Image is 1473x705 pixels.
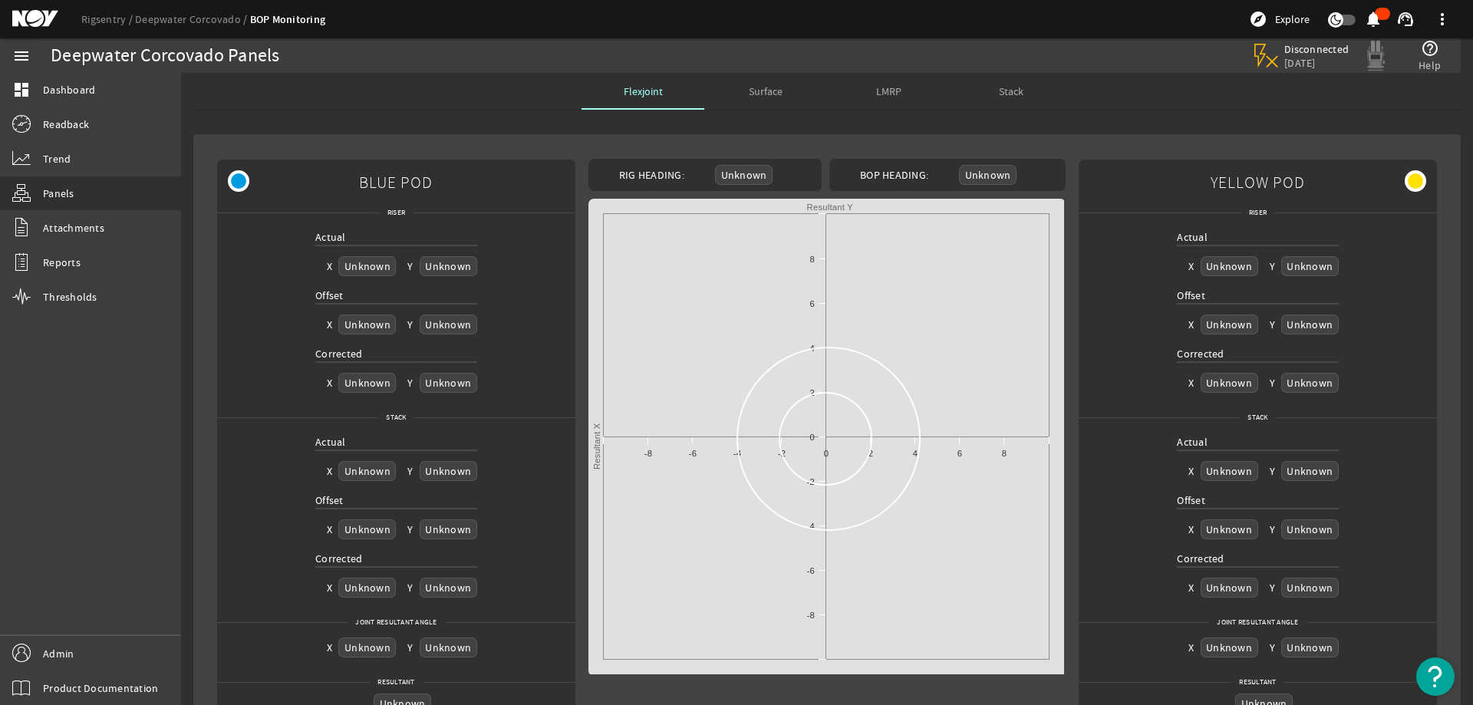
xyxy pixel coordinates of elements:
[1281,461,1339,480] div: Unknown
[315,493,344,507] span: Offset
[1421,39,1439,58] mat-icon: help_outline
[407,317,413,332] div: Y
[1249,10,1267,28] mat-icon: explore
[1281,637,1339,657] div: Unknown
[43,289,97,305] span: Thresholds
[1281,256,1339,275] div: Unknown
[12,47,31,65] mat-icon: menu
[1211,165,1305,199] span: YELLOW POD
[407,580,413,595] div: Y
[407,640,413,655] div: Y
[1201,637,1258,657] div: Unknown
[806,203,853,212] text: Resultant Y
[81,12,135,26] a: Rigsentry
[999,86,1023,97] span: Stack
[1243,7,1316,31] button: Explore
[1241,205,1274,220] span: Riser
[809,299,814,308] text: 6
[135,12,250,26] a: Deepwater Corcovado
[1396,10,1415,28] mat-icon: support_agent
[1201,578,1258,597] div: Unknown
[1188,640,1194,655] div: X
[380,205,413,220] span: Riser
[338,373,396,392] div: Unknown
[1419,58,1441,73] span: Help
[1201,461,1258,480] div: Unknown
[338,256,396,275] div: Unknown
[338,578,396,597] div: Unknown
[876,86,901,97] span: LMRP
[1201,256,1258,275] div: Unknown
[315,435,346,449] span: Actual
[327,317,332,332] div: X
[1281,373,1339,392] div: Unknown
[338,315,396,334] div: Unknown
[809,344,814,353] text: 4
[1270,522,1275,537] div: Y
[1281,519,1339,539] div: Unknown
[420,461,477,480] div: Unknown
[1177,435,1208,449] span: Actual
[624,86,663,97] span: Flexjoint
[749,86,783,97] span: Surface
[420,578,477,597] div: Unknown
[12,81,31,99] mat-icon: dashboard
[370,674,422,690] span: Resultant
[1424,1,1461,38] button: more_vert
[327,640,332,655] div: X
[327,463,332,479] div: X
[420,637,477,657] div: Unknown
[592,423,601,469] text: Resultant X
[1209,614,1306,630] span: Joint Resultant Angle
[327,375,332,390] div: X
[315,552,362,565] span: Corrected
[809,255,814,264] text: 8
[43,646,74,661] span: Admin
[1275,12,1310,27] span: Explore
[733,449,741,458] text: -4
[1240,410,1275,425] span: Stack
[407,375,413,390] div: Y
[315,230,346,244] span: Actual
[1364,10,1382,28] mat-icon: notifications
[1201,315,1258,334] div: Unknown
[407,463,413,479] div: Y
[250,12,326,27] a: BOP Monitoring
[835,167,953,183] div: BOP Heading:
[338,519,396,539] div: Unknown
[1270,463,1275,479] div: Y
[43,255,81,270] span: Reports
[1284,42,1349,56] span: Disconnected
[957,449,962,458] text: 6
[1270,640,1275,655] div: Y
[1177,493,1205,507] span: Offset
[959,165,1017,184] div: Unknown
[420,519,477,539] div: Unknown
[644,449,652,458] text: -8
[1270,259,1275,274] div: Y
[689,449,697,458] text: -6
[1188,317,1194,332] div: X
[338,461,396,480] div: Unknown
[378,410,414,425] span: Stack
[1270,375,1275,390] div: Y
[420,315,477,334] div: Unknown
[43,220,104,236] span: Attachments
[1177,230,1208,244] span: Actual
[327,259,332,274] div: X
[595,167,709,183] div: Rig Heading:
[407,522,413,537] div: Y
[338,637,396,657] div: Unknown
[420,373,477,392] div: Unknown
[315,347,362,361] span: Corrected
[43,117,89,132] span: Readback
[806,566,814,575] text: -6
[806,611,814,620] text: -8
[327,522,332,537] div: X
[1177,552,1224,565] span: Corrected
[43,82,95,97] span: Dashboard
[1270,317,1275,332] div: Y
[1002,449,1007,458] text: 8
[315,288,344,302] span: Offset
[1231,674,1284,690] span: Resultant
